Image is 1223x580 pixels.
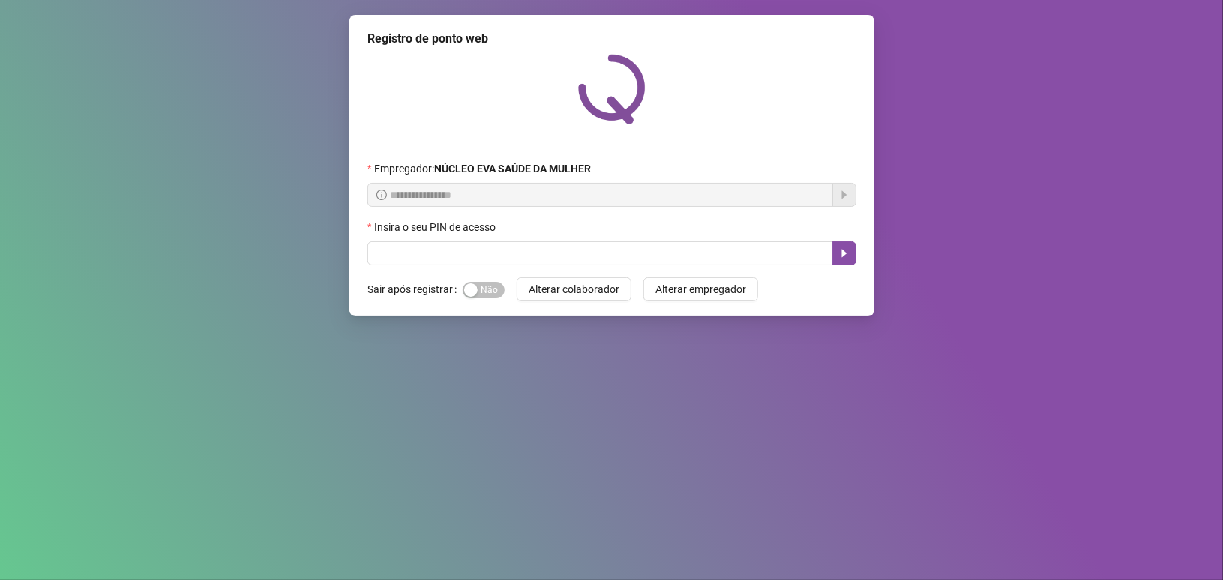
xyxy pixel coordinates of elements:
label: Sair após registrar [367,277,463,301]
label: Insira o seu PIN de acesso [367,219,505,235]
div: Registro de ponto web [367,30,856,48]
strong: NÚCLEO EVA SAÚDE DA MULHER [434,163,591,175]
button: Alterar colaborador [517,277,631,301]
button: Alterar empregador [643,277,758,301]
span: info-circle [376,190,387,200]
span: caret-right [838,247,850,259]
span: Empregador : [374,160,591,177]
img: QRPoint [578,54,646,124]
span: Alterar empregador [655,281,746,297]
span: Alterar colaborador [529,281,619,297]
